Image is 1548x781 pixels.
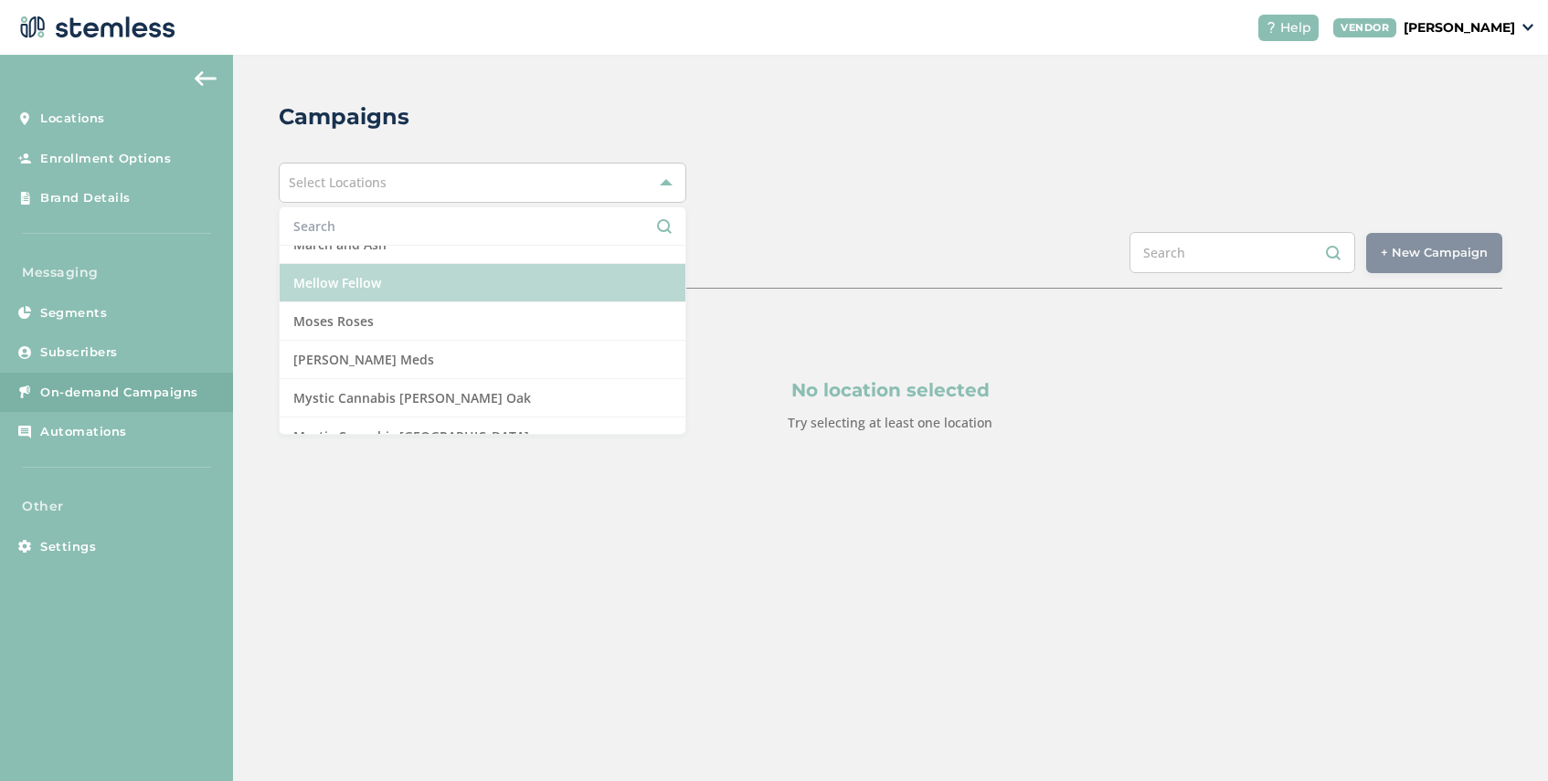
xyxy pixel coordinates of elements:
[279,100,409,133] h2: Campaigns
[15,9,175,46] img: logo-dark-0685b13c.svg
[293,216,672,236] input: Search
[280,302,685,341] li: Moses Roses
[40,304,107,322] span: Segments
[280,264,685,302] li: Mellow Fellow
[40,189,131,207] span: Brand Details
[1333,18,1396,37] div: VENDOR
[195,71,217,86] img: icon-arrow-back-accent-c549486e.svg
[366,376,1415,404] p: No location selected
[788,414,992,431] label: Try selecting at least one location
[40,384,198,402] span: On-demand Campaigns
[40,150,171,168] span: Enrollment Options
[280,417,685,456] li: Mystic Cannabis [GEOGRAPHIC_DATA]
[1266,22,1277,33] img: icon-help-white-03924b79.svg
[40,110,105,128] span: Locations
[280,379,685,417] li: Mystic Cannabis [PERSON_NAME] Oak
[40,538,96,556] span: Settings
[280,341,685,379] li: [PERSON_NAME] Meds
[1129,232,1355,273] input: Search
[40,343,118,362] span: Subscribers
[1280,18,1311,37] span: Help
[1404,18,1515,37] p: [PERSON_NAME]
[40,423,127,441] span: Automations
[1522,24,1533,31] img: icon_down-arrow-small-66adaf34.svg
[1457,693,1548,781] iframe: Chat Widget
[289,174,387,191] span: Select Locations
